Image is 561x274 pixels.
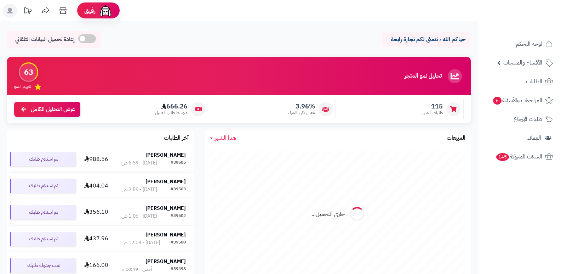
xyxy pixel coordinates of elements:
span: 6 [493,97,502,105]
span: عرض التحليل الكامل [31,105,75,113]
a: طلبات الإرجاع [482,111,557,128]
div: #39498 [171,266,186,273]
span: 115 [422,102,443,110]
div: [DATE] - 12:08 ص [121,239,160,246]
a: تحديثات المنصة [19,4,36,19]
div: #39505 [171,160,186,167]
span: متوسط طلب العميل [155,110,188,116]
div: [DATE] - 1:06 ص [121,213,157,220]
td: 437.96 [79,226,113,252]
span: معدل تكرار الشراء [288,110,315,116]
span: طلبات الإرجاع [514,114,542,124]
span: 3.96% [288,102,315,110]
div: #39500 [171,239,186,246]
div: أمس - 10:49 م [121,266,152,273]
span: المراجعات والأسئلة [492,95,542,105]
div: تم استلام طلبك [10,205,76,219]
span: إعادة تحميل البيانات التلقائي [15,35,75,44]
strong: [PERSON_NAME] [145,258,186,265]
div: تمت جدولة طلبك [10,258,76,273]
a: عرض التحليل الكامل [14,102,80,117]
div: #39502 [171,213,186,220]
span: الطلبات [526,77,542,86]
a: الطلبات [482,73,557,90]
span: هذا الشهر [215,134,236,142]
strong: [PERSON_NAME] [145,178,186,185]
div: جاري التحميل... [311,210,345,218]
h3: آخر الطلبات [164,135,189,141]
a: المراجعات والأسئلة6 [482,92,557,109]
a: هذا الشهر [210,134,236,142]
span: لوحة التحكم [516,39,542,49]
td: 356.10 [79,199,113,225]
span: السلات المتروكة [496,152,542,162]
strong: [PERSON_NAME] [145,231,186,239]
div: #39503 [171,186,186,193]
div: تم استلام طلبك [10,152,76,166]
div: [DATE] - 2:59 ص [121,186,157,193]
span: العملاء [527,133,541,143]
div: [DATE] - 6:59 ص [121,160,157,167]
a: السلات المتروكة145 [482,148,557,165]
span: الأقسام والمنتجات [503,58,542,68]
span: 666.26 [155,102,188,110]
span: طلبات الشهر [422,110,443,116]
img: ai-face.png [98,4,113,18]
div: تم استلام طلبك [10,232,76,246]
strong: [PERSON_NAME] [145,151,186,159]
strong: [PERSON_NAME] [145,205,186,212]
h3: المبيعات [447,135,465,141]
td: 404.04 [79,173,113,199]
a: العملاء [482,129,557,146]
a: لوحة التحكم [482,35,557,52]
span: تقييم النمو [14,84,31,90]
span: 145 [496,153,509,161]
span: رفيق [84,6,96,15]
p: حياكم الله ، نتمنى لكم تجارة رابحة [388,35,465,44]
div: تم استلام طلبك [10,179,76,193]
h3: تحليل نمو المتجر [405,73,442,79]
td: 988.56 [79,146,113,172]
